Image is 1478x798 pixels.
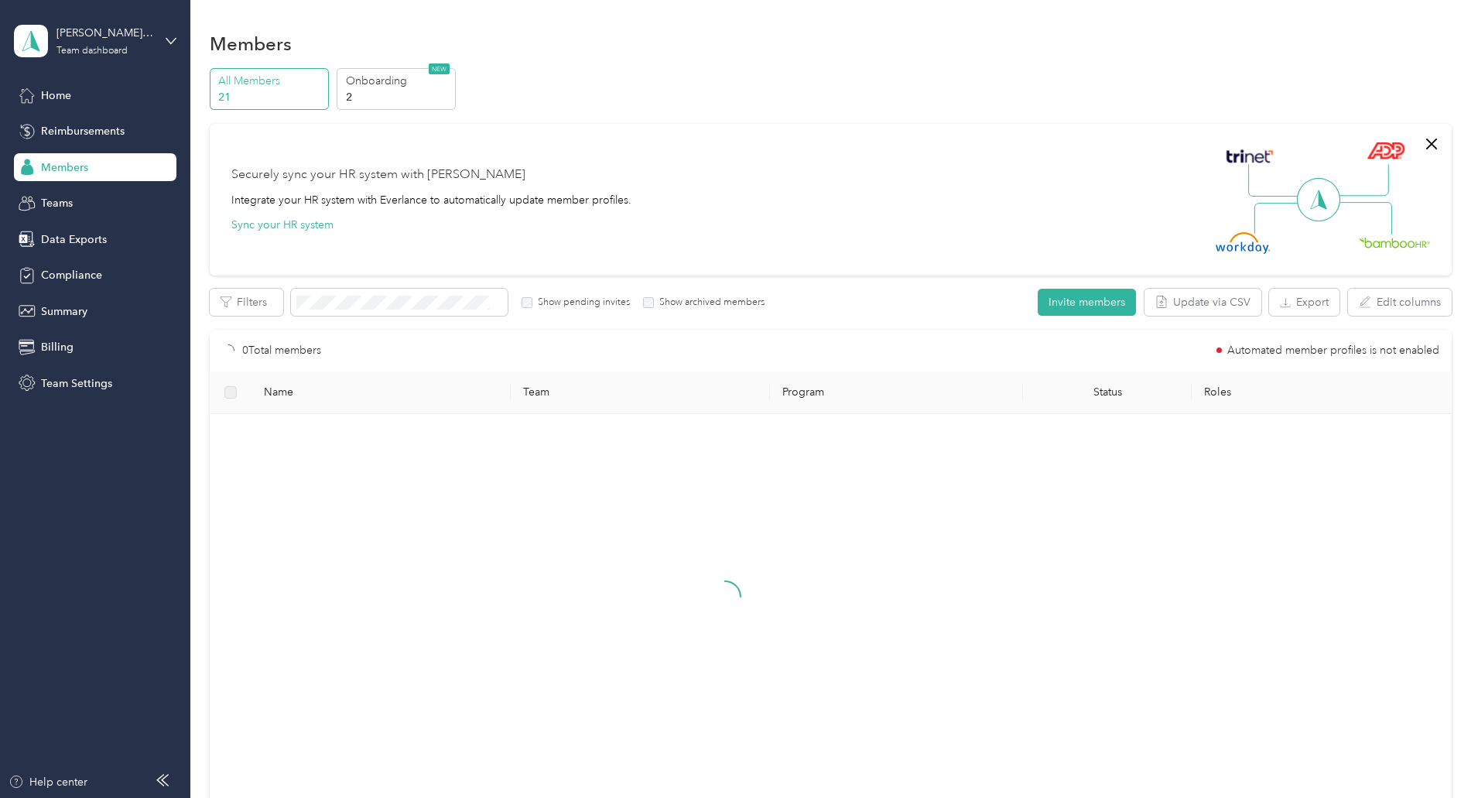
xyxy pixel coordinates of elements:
span: Automated member profiles is not enabled [1227,345,1439,356]
button: Edit columns [1348,289,1452,316]
img: Trinet [1223,146,1277,167]
p: 2 [346,89,451,105]
th: Roles [1192,372,1451,414]
span: Summary [41,303,87,320]
th: Team [511,372,770,414]
h1: Members [210,36,292,52]
img: Workday [1216,232,1270,254]
button: Help center [9,774,87,790]
th: Name [251,372,511,414]
span: Data Exports [41,231,107,248]
p: Onboarding [346,73,451,89]
button: Invite members [1038,289,1136,316]
span: Billing [41,339,74,355]
div: [PERSON_NAME] Commercial Flooring [56,25,153,41]
img: Line Right Down [1338,202,1392,235]
span: Teams [41,195,73,211]
span: Team Settings [41,375,112,392]
p: 21 [218,89,323,105]
button: Filters [210,289,283,316]
div: Team dashboard [56,46,128,56]
span: Home [41,87,71,104]
th: Program [770,372,1023,414]
p: 0 Total members [242,342,321,359]
button: Update via CSV [1144,289,1261,316]
span: Members [41,159,88,176]
span: Name [264,385,498,399]
button: Export [1269,289,1339,316]
button: Sync your HR system [231,217,334,233]
div: Integrate your HR system with Everlance to automatically update member profiles. [231,192,631,208]
img: ADP [1367,142,1404,159]
p: All Members [218,73,323,89]
img: Line Left Up [1248,164,1302,197]
img: BambooHR [1359,237,1430,248]
img: Line Right Up [1335,164,1389,197]
span: Reimbursements [41,123,125,139]
img: Line Left Down [1254,202,1308,234]
span: Compliance [41,267,102,283]
th: Status [1023,372,1192,414]
span: NEW [429,63,450,74]
div: Securely sync your HR system with [PERSON_NAME] [231,166,525,184]
iframe: Everlance-gr Chat Button Frame [1391,711,1478,798]
label: Show archived members [654,296,765,310]
label: Show pending invites [532,296,630,310]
